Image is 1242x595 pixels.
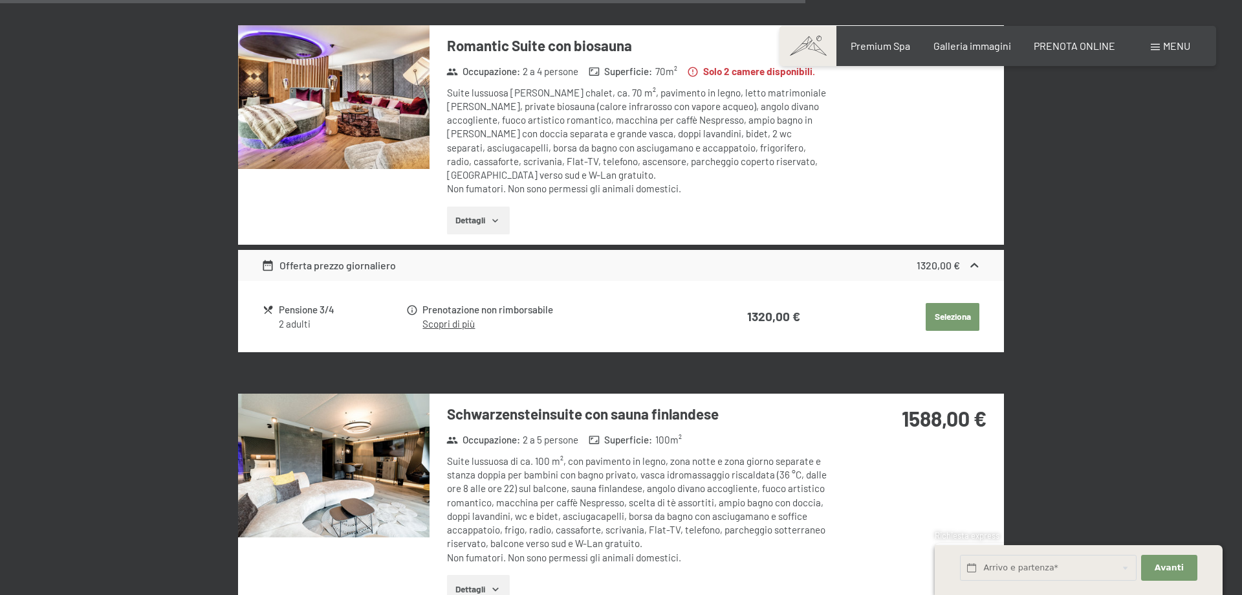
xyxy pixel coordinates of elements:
h3: Schwarzensteinsuite con sauna finlandese [447,404,832,424]
button: Seleziona [926,303,979,331]
strong: 1320,00 € [747,309,800,324]
div: Suite lussuosa [PERSON_NAME] chalet, ca. 70 m², pavimento in legno, letto matrimoniale [PERSON_NA... [447,86,832,196]
strong: 1320,00 € [917,259,960,271]
div: Prenotazione non rimborsabile [422,302,692,317]
strong: Occupazione : [446,433,520,447]
strong: Superficie : [589,65,653,78]
a: Scopri di più [422,318,475,330]
img: mss_renderimg.php [238,25,430,169]
strong: Solo 2 camere disponibili. [687,65,815,78]
h3: Romantic Suite con biosauna [447,36,832,56]
a: Galleria immagini [933,39,1011,52]
img: mss_renderimg.php [238,394,430,537]
strong: Superficie : [589,433,653,447]
div: Pensione 3/4 [279,302,405,317]
span: 2 a 4 persone [523,65,578,78]
div: Offerta prezzo giornaliero [261,258,397,273]
div: Suite lussuosa di ca. 100 m², con pavimento in legno, zona notte e zona giorno separate e stanza ... [447,455,832,565]
span: 100 m² [655,433,682,447]
span: 2 a 5 persone [523,433,578,447]
span: 70 m² [655,65,677,78]
span: Richiesta express [935,530,999,541]
strong: Occupazione : [446,65,520,78]
a: Premium Spa [851,39,910,52]
div: 2 adulti [279,317,405,331]
a: PRENOTA ONLINE [1034,39,1115,52]
button: Avanti [1141,555,1197,581]
button: Dettagli [447,207,510,235]
span: Avanti [1155,562,1184,574]
strong: 1588,00 € [902,406,986,431]
span: Menu [1163,39,1190,52]
div: Offerta prezzo giornaliero1320,00 € [238,250,1004,281]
